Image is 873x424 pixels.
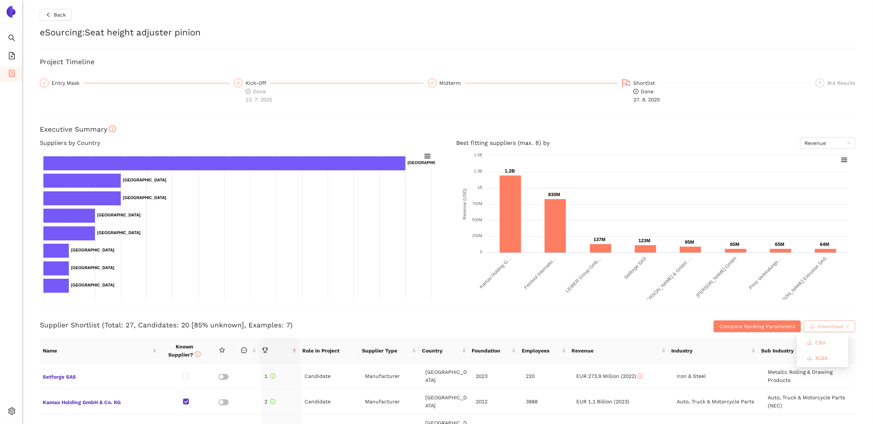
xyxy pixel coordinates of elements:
text: [PERSON_NAME] & GmbH … [643,256,693,306]
span: check [236,81,240,85]
h3: Executive Summary [40,125,855,134]
text: [GEOGRAPHIC_DATA] [123,178,166,182]
th: this column's title is Country,this column is sortable [419,338,469,364]
span: check [42,81,46,85]
span: download [807,355,812,361]
img: Logo [5,6,17,18]
text: 250M [472,233,482,238]
th: this column is sortable [235,338,260,364]
text: 0 [480,250,482,254]
span: XLSX [815,354,827,362]
span: setting [8,405,15,420]
text: Prinz Verbindungs… [748,256,782,291]
text: 830M [548,192,560,197]
text: [PERSON_NAME] Extrusion SAS [773,256,827,310]
text: 95M [685,239,694,245]
text: 1B [477,185,482,190]
text: 1.5B [474,153,482,157]
span: Back [54,11,66,19]
span: info-circle [270,373,275,379]
text: 1.3B [474,169,482,173]
text: 65M [775,241,784,247]
text: 123M [638,238,651,243]
td: Manufacturer [362,364,422,389]
td: Manufacturer [362,389,422,414]
text: [GEOGRAPHIC_DATA] [97,213,141,217]
text: Kamax Holding G… [478,256,512,290]
span: check [430,81,434,85]
td: 2012 [473,389,523,414]
h2: eSourcing : Seat height adjuster pinion [40,27,855,39]
text: [GEOGRAPHIC_DATA] [408,160,451,165]
span: download [810,324,815,330]
h4: Suppliers by Country [40,137,439,149]
th: this column's title is Name,this column is sortable [40,338,159,364]
th: this column's title is Sub Industry,this column is sortable [758,338,848,364]
span: search [8,32,15,46]
span: message [241,347,247,353]
text: [GEOGRAPHIC_DATA] [71,283,115,287]
text: [GEOGRAPHIC_DATA] [71,248,115,252]
td: Candidate [302,389,362,414]
button: leftBack [40,9,72,21]
div: Entry Mask [40,79,229,87]
text: [GEOGRAPHIC_DATA] [123,195,166,200]
div: Shortlist [633,79,659,87]
text: 137M [594,237,606,242]
span: Industry [672,347,750,355]
td: 2023 [473,364,523,389]
text: [GEOGRAPHIC_DATA] [71,265,115,270]
th: this column's title is Supplier Type,this column is sortable [359,338,419,364]
button: downloadDownloaddown [804,320,855,332]
h4: Best fitting suppliers (max. 8) by [457,137,856,149]
th: this column's title is Employees,this column is sortable [519,338,569,364]
span: Bid Results [827,80,855,86]
span: Revenue [572,347,660,355]
span: left [46,12,51,18]
td: Auto, Truck & Motorcycle Parts [674,389,765,414]
button: downloadXLSX [801,352,833,364]
span: Country [422,347,461,355]
span: info-circle [109,125,116,132]
th: Role in Project [299,338,359,364]
span: 5 [819,80,821,86]
span: Compare Ranking Parameters [719,322,795,330]
text: 64M [820,241,829,247]
th: this column's title is Foundation,this column is sortable [469,338,519,364]
span: info-circle [195,351,201,357]
td: Auto, Truck & Motorcycle Parts (NEC) [765,389,855,414]
text: Feintool Internatio… [523,256,557,290]
text: 500M [472,218,482,222]
td: 220 [523,364,574,389]
h3: Supplier Shortlist (Total: 27, Candidates: 20 [85% unknown], Examples: 7) [40,320,584,330]
div: Kick-Off [246,79,271,87]
text: 65M [730,241,739,247]
button: Compare Ranking Parameters [714,320,801,332]
span: Name [43,347,151,355]
span: Revenue [805,138,851,149]
text: Setforge SAS [623,256,648,280]
span: check-circle [246,89,251,94]
text: Revenue (USD) [462,188,467,220]
span: 1 [264,373,275,379]
span: file-add [8,49,15,64]
text: [GEOGRAPHIC_DATA] [97,230,141,235]
h3: Project Timeline [40,57,855,67]
div: Midterm [440,79,465,87]
span: info-circle [638,373,643,379]
td: 3888 [523,389,574,414]
span: Setforge SAS [43,371,158,381]
td: [GEOGRAPHIC_DATA] [422,364,473,389]
span: Employees [522,347,560,355]
span: Done 27. 8. 2025 [633,88,660,102]
text: [PERSON_NAME] GmbH [695,256,737,298]
span: EUR 1.1 Billion (2023) [576,399,629,404]
td: Candidate [302,364,362,389]
td: Iron & Steel [674,364,765,389]
span: flag [622,79,631,87]
div: Shortlistcheck-circleDone27. 8. 2025 [622,79,811,104]
span: 2 [264,399,275,404]
span: Done 23. 7. 2025 [246,88,272,102]
span: Known Supplier? [168,344,201,358]
span: container [8,67,15,82]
